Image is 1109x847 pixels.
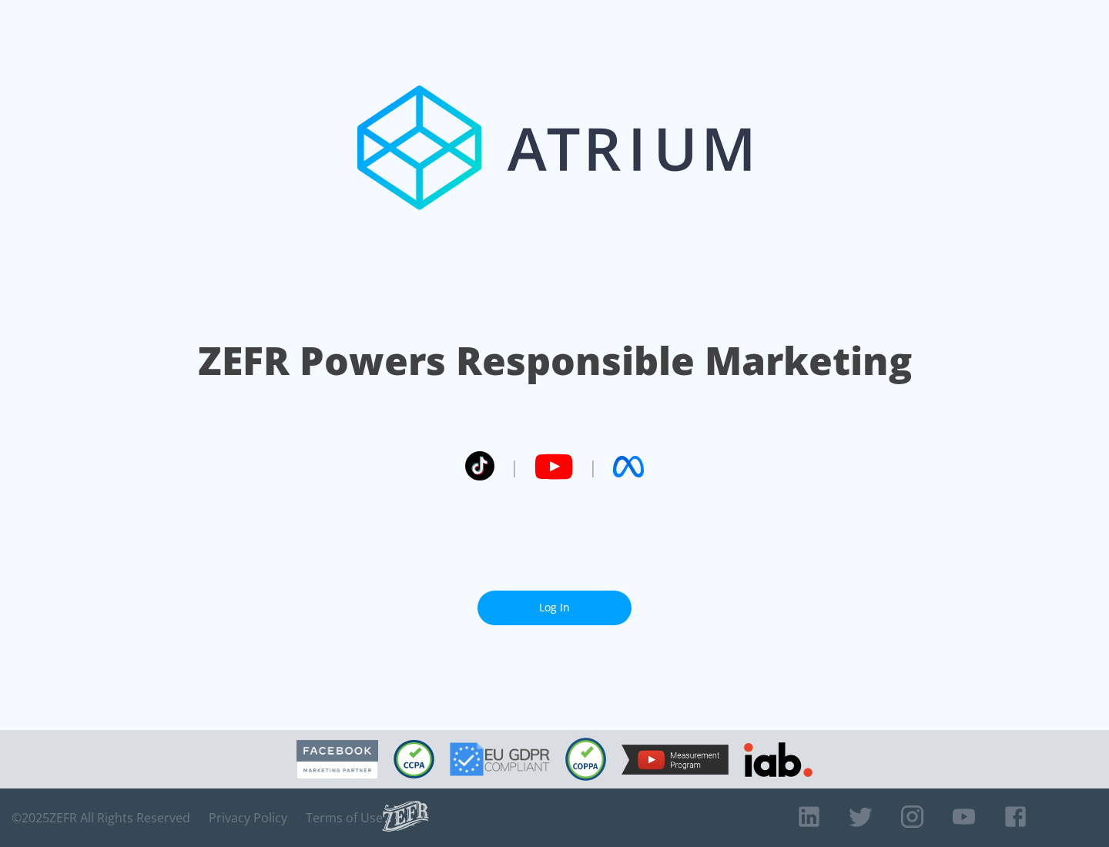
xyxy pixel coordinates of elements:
h1: ZEFR Powers Responsible Marketing [198,334,912,387]
img: YouTube Measurement Program [622,745,729,775]
span: © 2025 ZEFR All Rights Reserved [12,810,190,825]
img: GDPR Compliant [450,742,550,776]
span: | [510,455,519,478]
a: Privacy Policy [209,810,287,825]
img: Facebook Marketing Partner [297,740,378,779]
img: IAB [744,742,812,777]
img: CCPA Compliant [394,740,434,778]
span: | [588,455,598,478]
a: Terms of Use [306,810,383,825]
img: COPPA Compliant [565,738,606,781]
a: Log In [477,591,632,625]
